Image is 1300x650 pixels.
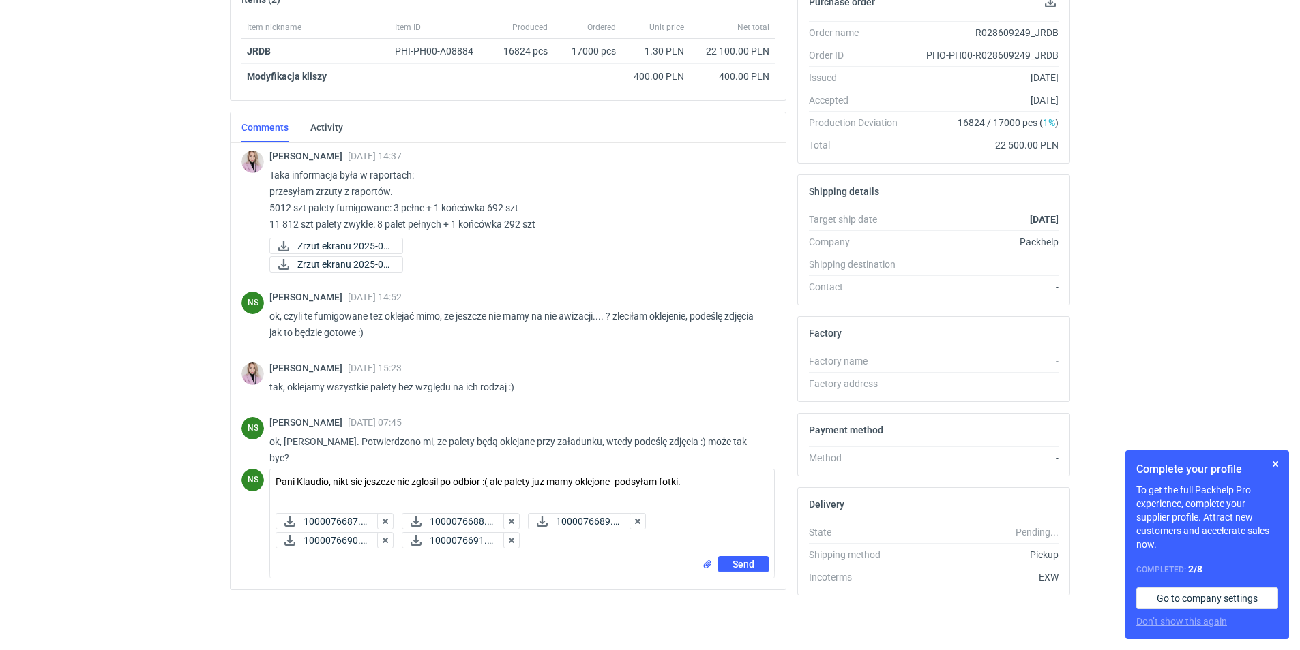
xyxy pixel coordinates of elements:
a: Zrzut ekranu 2025-08... [269,238,403,254]
a: JRDB [247,46,271,57]
div: - [908,377,1059,390]
span: 1000076688.jpg [430,514,494,529]
span: Unit price [649,22,684,33]
span: Zrzut ekranu 2025-08... [297,257,392,272]
div: Natalia Stępak [241,292,264,314]
span: [DATE] 14:37 [348,151,402,161]
span: [PERSON_NAME] [269,362,348,373]
img: Klaudia Wiśniewska [241,151,264,173]
div: R028609249_JRDB [908,26,1059,40]
span: [DATE] 14:52 [348,292,402,303]
span: 1% [1043,117,1055,128]
span: [PERSON_NAME] [269,417,348,428]
a: Activity [310,112,343,142]
div: Target ship date [809,213,908,226]
div: - [908,451,1059,465]
span: Send [733,559,754,569]
button: Don’t show this again [1136,615,1227,628]
div: 16824 pcs [492,39,553,64]
a: Zrzut ekranu 2025-08... [269,256,403,273]
span: Item nickname [247,22,301,33]
p: ok, [PERSON_NAME]. Potwierdzono mi, ze palety będą oklejane przy załadunku, wtedy podeślę zdjęcia... [269,433,764,466]
span: 1000076687.jpg [304,514,368,529]
h2: Factory [809,328,842,339]
span: [PERSON_NAME] [269,151,348,161]
span: 1000076689.jpg [556,514,621,529]
p: tak, oklejamy wszystkie palety bez względu na ich rodzaj :) [269,379,764,395]
div: [DATE] [908,71,1059,84]
div: 1.30 PLN [627,44,684,58]
div: Shipping destination [809,258,908,271]
button: 1000076687.jpg [276,513,380,529]
div: State [809,525,908,539]
img: Klaudia Wiśniewska [241,362,264,385]
div: PHO-PH00-R028609249_JRDB [908,48,1059,62]
figcaption: NS [241,469,264,491]
div: Production Deviation [809,116,908,129]
span: Produced [512,22,548,33]
div: 22 100.00 PLN [695,44,769,58]
span: Item ID [395,22,421,33]
h2: Shipping details [809,186,879,197]
div: Order name [809,26,908,40]
div: Factory name [809,354,908,368]
div: - [908,280,1059,294]
div: 22 500.00 PLN [908,138,1059,152]
span: Zrzut ekranu 2025-08... [297,238,392,253]
div: 400.00 PLN [627,69,684,83]
span: 16824 / 17000 pcs ( ) [958,116,1059,129]
button: 1000076688.jpg [402,513,506,529]
div: Zrzut ekranu 2025-08-26 o 14.36.30.png [269,238,403,254]
button: Skip for now [1267,456,1284,472]
div: EXW [908,570,1059,584]
span: Net total [737,22,769,33]
span: Ordered [587,22,616,33]
div: Shipping method [809,548,908,561]
button: 1000076690.jpg [276,532,380,548]
strong: Modyfikacja kliszy [247,71,327,82]
div: Factory address [809,377,908,390]
em: Pending... [1016,527,1059,538]
div: Zrzut ekranu 2025-08-26 o 14.37.15.png [269,256,403,273]
a: Comments [241,112,289,142]
div: 400.00 PLN [695,69,769,83]
span: [DATE] 07:45 [348,417,402,428]
div: Method [809,451,908,465]
div: Company [809,235,908,249]
span: [PERSON_NAME] [269,292,348,303]
strong: 2 / 8 [1188,563,1202,574]
h2: Delivery [809,499,844,510]
h2: Payment method [809,424,883,435]
div: Order ID [809,48,908,62]
button: 1000076691.jpg [402,532,506,548]
span: 1000076691.jpg [430,533,494,548]
button: 1000076689.jpg [528,513,632,529]
strong: [DATE] [1030,214,1059,225]
textarea: Pani Klaudio, nikt sie jeszcze nie zglosil po odbior :( ale palety juz mamy oklejone- podsyłam fo... [270,469,774,508]
p: To get the full Packhelp Pro experience, complete your supplier profile. Attract new customers an... [1136,483,1278,551]
div: Accepted [809,93,908,107]
div: Contact [809,280,908,294]
span: 1000076690.jpg [304,533,368,548]
figcaption: NS [241,417,264,439]
div: - [908,354,1059,368]
a: Go to company settings [1136,587,1278,609]
div: Natalia Stępak [241,417,264,439]
div: Incoterms [809,570,908,584]
div: Total [809,138,908,152]
div: Natalia Stępak [241,469,264,491]
h1: Complete your profile [1136,461,1278,478]
span: [DATE] 15:23 [348,362,402,373]
div: Issued [809,71,908,84]
p: Taka informacja była w raportach: przesyłam zrzuty z raportów. 5012 szt palety fumigowane: 3 pełn... [269,167,764,232]
div: 17000 pcs [553,39,621,64]
p: ok, czyli te fumigowane tez oklejać mimo, ze jeszcze nie mamy na nie awizacji.... ? zleciłam okle... [269,308,764,341]
div: Packhelp [908,235,1059,249]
